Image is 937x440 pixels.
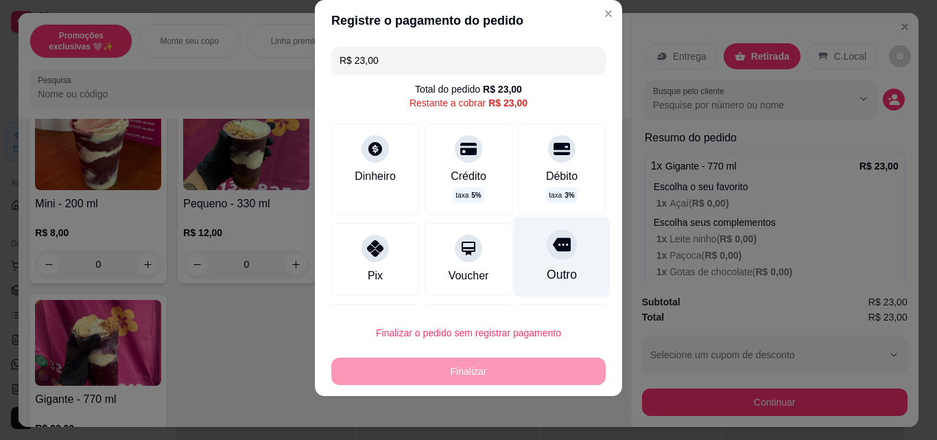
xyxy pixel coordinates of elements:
[597,3,619,25] button: Close
[546,168,578,185] div: Débito
[340,47,597,74] input: Ex.: hambúrguer de cordeiro
[415,82,522,96] div: Total do pedido
[488,96,527,110] div: R$ 23,00
[455,190,481,200] p: taxa
[331,319,606,347] button: Finalizar o pedido sem registrar pagamento
[355,168,396,185] div: Dinheiro
[449,268,489,284] div: Voucher
[549,190,574,200] p: taxa
[471,190,481,200] span: 5 %
[483,82,522,96] div: R$ 23,00
[368,268,383,284] div: Pix
[547,266,577,283] div: Outro
[410,96,527,110] div: Restante a cobrar
[565,190,574,200] span: 3 %
[451,168,486,185] div: Crédito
